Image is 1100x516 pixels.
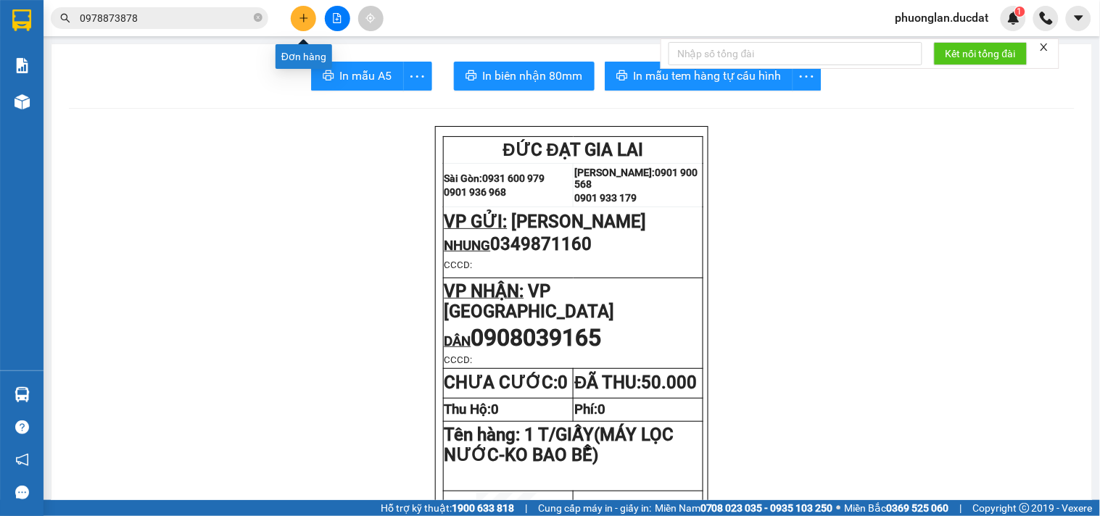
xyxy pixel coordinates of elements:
span: search [60,13,70,23]
span: close [1039,42,1049,52]
span: 0 [597,401,605,417]
button: more [403,62,432,91]
span: phuonglan.ducdat [884,9,1001,27]
span: Tên hàng: [444,425,674,465]
input: Tìm tên, số ĐT hoặc mã đơn [80,10,251,26]
span: VP GỬI: [9,91,73,111]
span: close-circle [254,12,262,25]
span: | [960,500,962,516]
strong: 0901 936 968 [444,186,507,198]
button: Kết nối tổng đài [934,42,1027,65]
strong: 1900 633 818 [452,502,514,514]
strong: ĐÃ THU: [574,373,697,393]
span: printer [323,70,334,83]
strong: Sài Gòn: [444,172,483,184]
button: printerIn mẫu A5 [311,62,404,91]
strong: 0901 936 968 [9,70,80,84]
strong: 0931 600 979 [483,172,545,184]
strong: Phí: [574,401,605,417]
span: | [525,500,527,516]
strong: [PERSON_NAME]: [94,41,184,54]
strong: 0901 933 179 [94,70,165,84]
span: message [15,486,29,499]
button: plus [291,6,316,31]
span: Miền Nam [655,500,833,516]
span: printer [616,70,628,83]
span: In mẫu A5 [340,67,392,85]
span: caret-down [1072,12,1085,25]
strong: Thu Hộ: [444,401,500,417]
button: file-add [325,6,350,31]
span: Hỗ trợ kỹ thuật: [381,500,514,516]
img: icon-new-feature [1007,12,1020,25]
span: 0349871160 [491,234,592,254]
span: more [404,67,431,86]
span: [PERSON_NAME] [512,212,647,232]
span: 0 [492,401,500,417]
strong: 0931 600 979 [9,41,79,68]
img: warehouse-icon [15,387,30,402]
span: copyright [1020,503,1030,513]
button: aim [358,6,384,31]
span: CCCD: [444,354,473,365]
span: question-circle [15,420,29,434]
span: 0 [558,373,568,393]
span: Cung cấp máy in - giấy in: [538,500,651,516]
span: Kết nối tổng đài [946,46,1016,62]
span: printer [466,70,477,83]
span: VP GỬI: [444,212,508,232]
sup: 1 [1015,7,1025,17]
span: ⚪️ [837,505,841,511]
span: plus [299,13,309,23]
img: warehouse-icon [15,94,30,109]
span: In biên nhận 80mm [483,67,583,85]
img: phone-icon [1040,12,1053,25]
span: VP [GEOGRAPHIC_DATA] [444,281,615,322]
strong: [PERSON_NAME]: [574,167,655,178]
span: aim [365,13,376,23]
span: VP NHẬN: [444,281,524,301]
button: printerIn mẫu tem hàng tự cấu hình [605,62,793,91]
span: NHUNG [444,238,491,254]
span: DÂN [444,333,471,349]
strong: 0901 900 568 [574,167,698,190]
strong: CHƯA CƯỚC: [444,373,568,393]
span: CCCD: [444,259,473,270]
span: 1 [1017,7,1022,17]
strong: 0708 023 035 - 0935 103 250 [700,502,833,514]
span: In mẫu tem hàng tự cấu hình [634,67,782,85]
strong: Sài Gòn: [9,41,53,54]
button: printerIn biên nhận 80mm [454,62,595,91]
span: file-add [332,13,342,23]
strong: 0901 933 179 [574,192,637,204]
span: notification [15,453,29,467]
div: Đơn hàng [276,44,332,69]
span: ĐỨC ĐẠT GIA LAI [503,140,644,160]
img: solution-icon [15,58,30,73]
span: Miền Bắc [845,500,949,516]
span: 50.000 [642,373,698,393]
img: logo-vxr [12,9,31,31]
span: close-circle [254,13,262,22]
span: ĐỨC ĐẠT GIA LAI [40,14,181,34]
button: more [793,62,822,91]
strong: 0901 900 568 [94,41,210,68]
span: 0908039165 [471,324,602,351]
button: caret-down [1066,6,1091,31]
span: 1 T/GIẤY(MÁY LỌC NƯỚC-KO BAO BỂ) [444,425,674,465]
input: Nhập số tổng đài [669,42,922,65]
span: more [793,67,821,86]
strong: 0369 525 060 [887,502,949,514]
